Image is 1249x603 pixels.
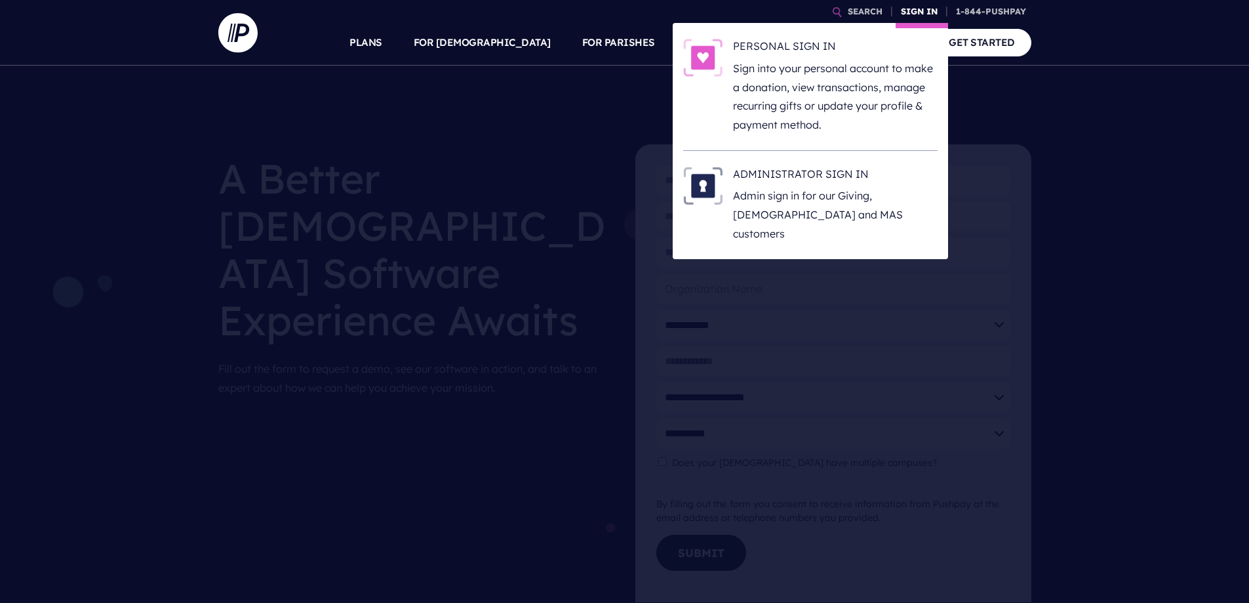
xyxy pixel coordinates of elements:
[932,29,1031,56] a: GET STARTED
[683,39,938,135] a: PERSONAL SIGN IN - Illustration PERSONAL SIGN IN Sign into your personal account to make a donati...
[683,167,938,243] a: ADMINISTRATOR SIGN IN - Illustration ADMINISTRATOR SIGN IN Admin sign in for our Giving, [DEMOGRA...
[683,39,723,77] img: PERSONAL SIGN IN - Illustration
[686,20,745,66] a: SOLUTIONS
[582,20,655,66] a: FOR PARISHES
[733,167,938,186] h6: ADMINISTRATOR SIGN IN
[733,186,938,243] p: Admin sign in for our Giving, [DEMOGRAPHIC_DATA] and MAS customers
[349,20,382,66] a: PLANS
[733,39,938,58] h6: PERSONAL SIGN IN
[683,167,723,205] img: ADMINISTRATOR SIGN IN - Illustration
[733,59,938,135] p: Sign into your personal account to make a donation, view transactions, manage recurring gifts or ...
[414,20,551,66] a: FOR [DEMOGRAPHIC_DATA]
[853,20,902,66] a: COMPANY
[776,20,822,66] a: EXPLORE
